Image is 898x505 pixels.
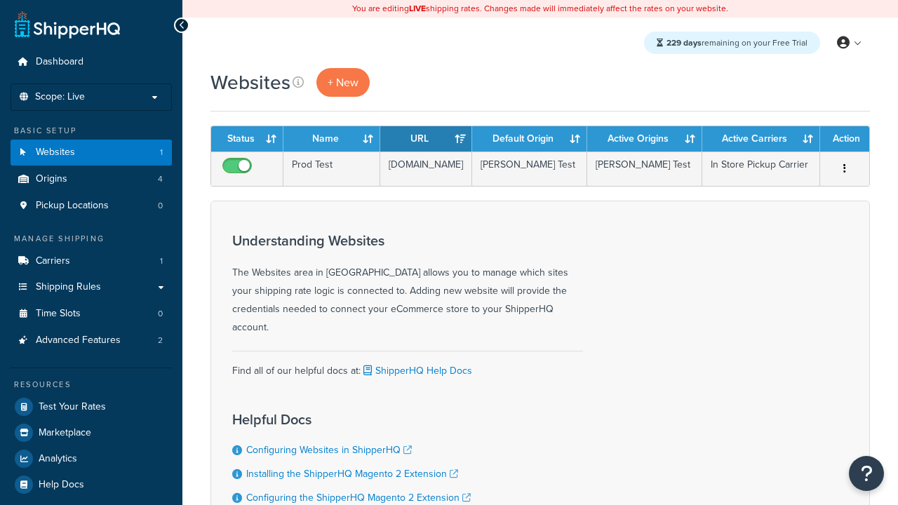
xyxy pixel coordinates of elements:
a: Time Slots 0 [11,301,172,327]
span: 0 [158,200,163,212]
span: 1 [160,255,163,267]
span: 2 [158,335,163,346]
h3: Understanding Websites [232,233,583,248]
div: The Websites area in [GEOGRAPHIC_DATA] allows you to manage which sites your shipping rate logic ... [232,233,583,337]
li: Pickup Locations [11,193,172,219]
li: Carriers [11,248,172,274]
td: [PERSON_NAME] Test [587,151,702,186]
th: Action [820,126,869,151]
th: Name: activate to sort column ascending [283,126,380,151]
strong: 229 days [666,36,702,49]
h1: Websites [210,69,290,96]
span: Origins [36,173,67,185]
li: Advanced Features [11,328,172,353]
a: Test Your Rates [11,394,172,419]
span: Shipping Rules [36,281,101,293]
div: Find all of our helpful docs at: [232,351,583,380]
a: ShipperHQ Help Docs [361,363,472,378]
h3: Helpful Docs [232,412,485,427]
td: [DOMAIN_NAME] [380,151,472,186]
button: Open Resource Center [849,456,884,491]
a: Dashboard [11,49,172,75]
a: ShipperHQ Home [15,11,120,39]
span: Dashboard [36,56,83,68]
span: Help Docs [39,479,84,491]
a: Analytics [11,446,172,471]
span: Test Your Rates [39,401,106,413]
span: 1 [160,147,163,159]
th: URL: activate to sort column ascending [380,126,472,151]
span: Marketplace [39,427,91,439]
li: Websites [11,140,172,166]
span: Analytics [39,453,77,465]
span: Scope: Live [35,91,85,103]
a: Marketplace [11,420,172,445]
li: Origins [11,166,172,192]
div: Resources [11,379,172,391]
a: Origins 4 [11,166,172,192]
a: Shipping Rules [11,274,172,300]
a: Installing the ShipperHQ Magento 2 Extension [246,466,458,481]
span: Advanced Features [36,335,121,346]
a: Websites 1 [11,140,172,166]
span: Time Slots [36,308,81,320]
span: 4 [158,173,163,185]
div: Basic Setup [11,125,172,137]
th: Status: activate to sort column ascending [211,126,283,151]
td: [PERSON_NAME] Test [472,151,587,186]
a: Help Docs [11,472,172,497]
a: + New [316,68,370,97]
div: remaining on your Free Trial [644,32,820,54]
th: Default Origin: activate to sort column ascending [472,126,587,151]
a: Carriers 1 [11,248,172,274]
a: Advanced Features 2 [11,328,172,353]
span: Pickup Locations [36,200,109,212]
li: Time Slots [11,301,172,327]
a: Configuring the ShipperHQ Magento 2 Extension [246,490,471,505]
th: Active Carriers: activate to sort column ascending [702,126,820,151]
th: Active Origins: activate to sort column ascending [587,126,702,151]
td: In Store Pickup Carrier [702,151,820,186]
span: Carriers [36,255,70,267]
td: Prod Test [283,151,380,186]
div: Manage Shipping [11,233,172,245]
b: LIVE [409,2,426,15]
a: Pickup Locations 0 [11,193,172,219]
a: Configuring Websites in ShipperHQ [246,443,412,457]
span: + New [328,74,358,90]
span: Websites [36,147,75,159]
span: 0 [158,308,163,320]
